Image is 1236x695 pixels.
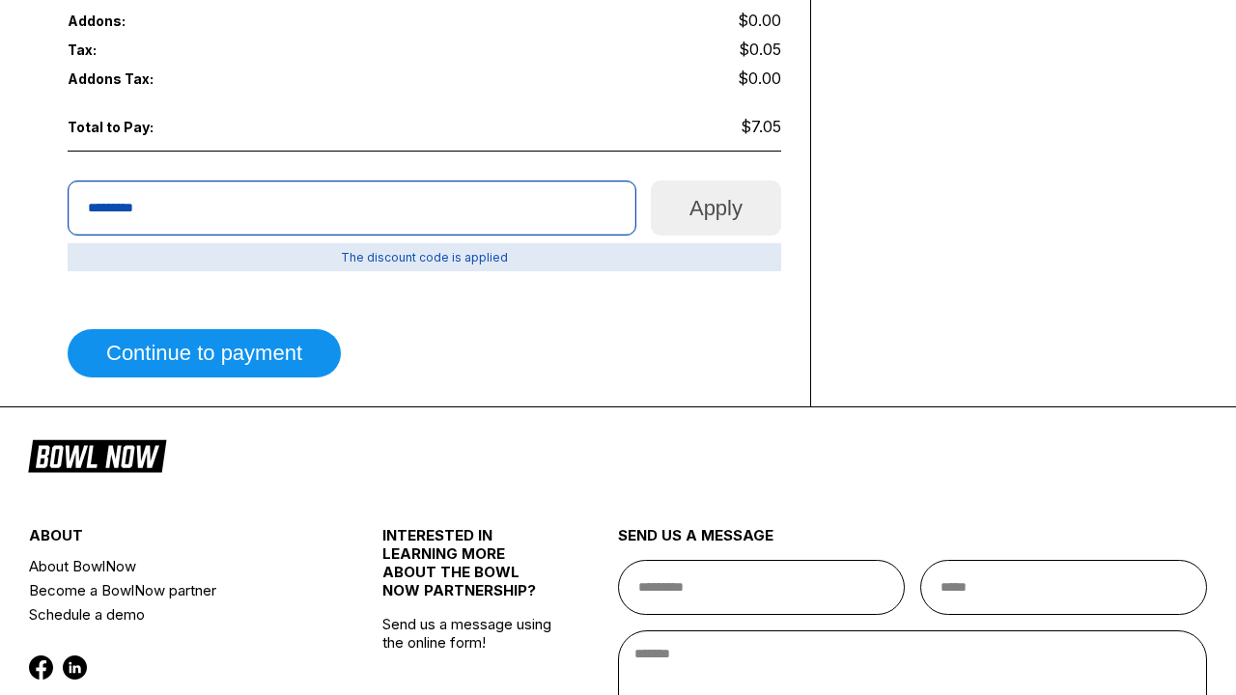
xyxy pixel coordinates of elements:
div: INTERESTED IN LEARNING MORE ABOUT THE BOWL NOW PARTNERSHIP? [382,526,559,615]
span: Addons Tax: [68,70,211,87]
button: Continue to payment [68,329,341,377]
span: $0.05 [739,40,781,59]
span: $0.00 [738,11,781,30]
span: Tax: [68,42,211,58]
div: send us a message [618,526,1207,560]
span: $7.05 [741,117,781,136]
a: Become a BowlNow partner [29,578,323,602]
div: about [29,526,323,554]
span: $0.00 [738,69,781,88]
span: Total to Pay: [68,119,211,135]
button: Apply [651,181,781,236]
a: Schedule a demo [29,602,323,626]
a: About BowlNow [29,554,323,578]
span: The discount code is applied [68,243,781,271]
span: Addons: [68,13,211,29]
